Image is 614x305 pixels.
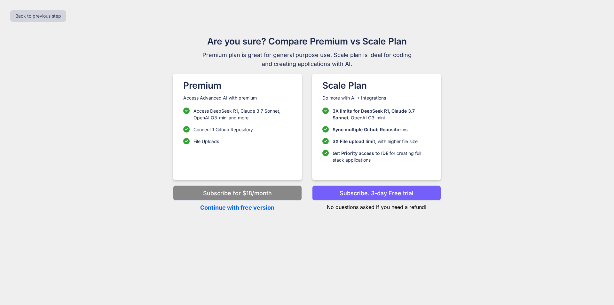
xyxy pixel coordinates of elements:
[183,138,190,144] img: checklist
[322,108,329,114] img: checklist
[193,138,219,145] p: File Uploads
[322,138,329,144] img: checklist
[193,126,253,133] p: Connect 1 Github Repository
[200,51,414,68] span: Premium plan is great for general purpose use, Scale plan is ideal for coding and creating applic...
[333,108,431,121] p: OpenAI O3-mini
[183,95,292,101] p: Access Advanced AI with premium
[183,108,190,114] img: checklist
[183,79,292,92] h1: Premium
[203,189,272,197] p: Subscribe for $18/month
[333,126,408,133] p: Sync multiple Github Repositories
[10,10,66,22] button: Back to previous step
[200,35,414,48] h1: Are you sure? Compare Premium vs Scale Plan
[173,203,302,212] p: Continue with free version
[333,150,388,156] span: Get Priority access to IDE
[312,185,441,201] button: Subscribe. 3-day Free trial
[333,138,418,145] p: , with higher file size
[333,150,431,163] p: for creating full stack applications
[333,139,375,144] span: 3X File upload limit
[322,150,329,156] img: checklist
[333,108,415,120] span: 3X limits for DeepSeek R1, Claude 3.7 Sonnet,
[322,126,329,132] img: checklist
[312,201,441,211] p: No questions asked if you need a refund!
[340,189,413,197] p: Subscribe. 3-day Free trial
[322,95,431,101] p: Do more with AI + Integrations
[183,126,190,132] img: checklist
[193,108,292,121] p: Access DeepSeek R1, Claude 3.7 Sonnet, OpenAI O3-mini and more
[322,79,431,92] h1: Scale Plan
[173,185,302,201] button: Subscribe for $18/month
